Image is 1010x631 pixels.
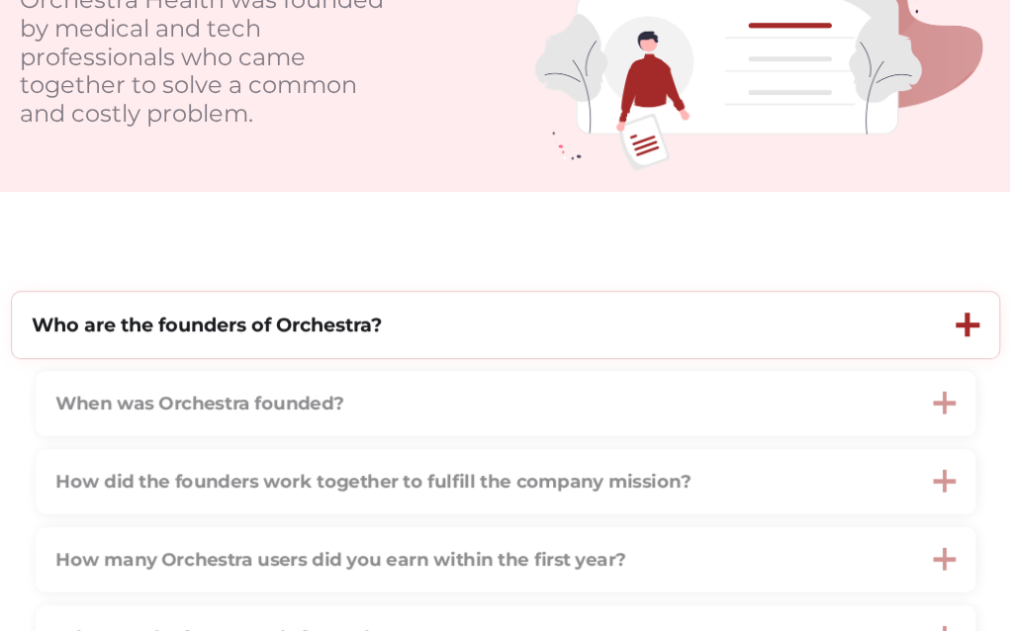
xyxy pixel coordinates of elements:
strong: How did the founders work together to fulfill the company mission? [54,469,689,492]
strong: Who are the founders of Orchestra? [32,313,382,336]
strong: How many Orchestra users did you earn within the first year? [54,547,625,570]
strong: When was Orchestra founded? [54,391,343,413]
